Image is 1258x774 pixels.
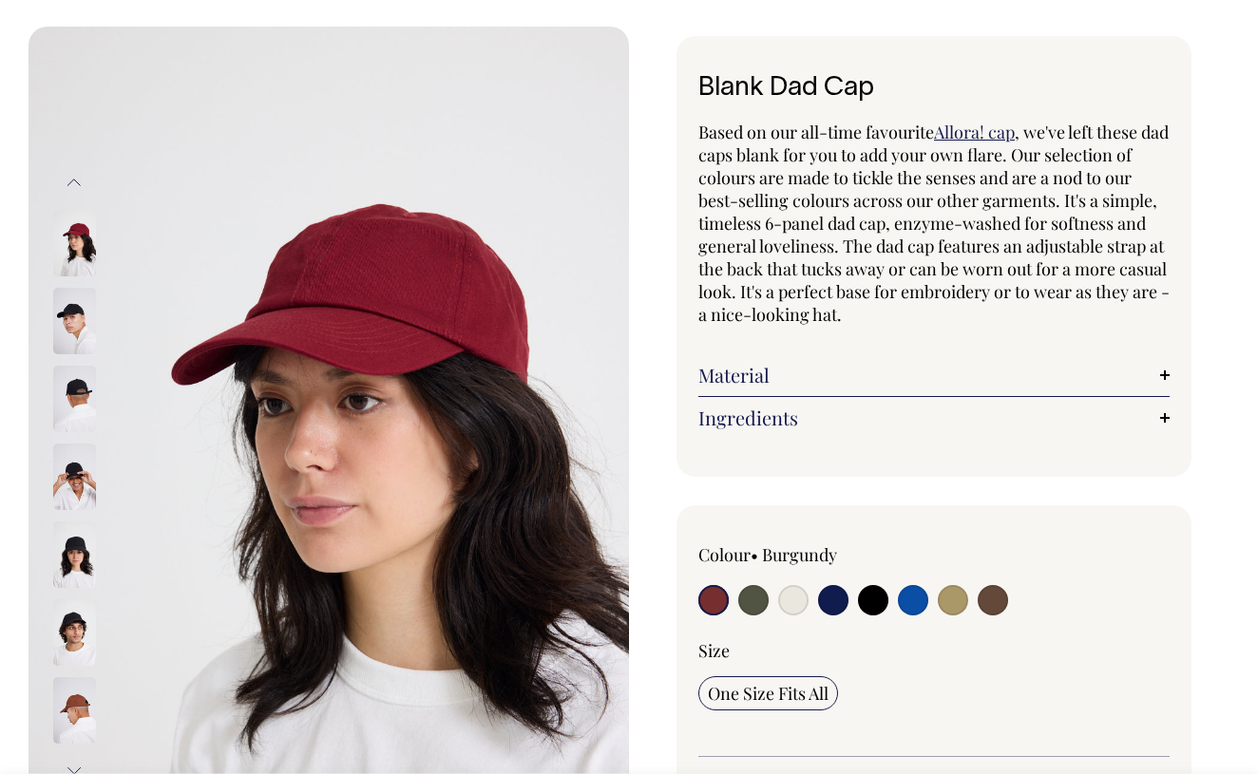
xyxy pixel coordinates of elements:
span: Based on our all-time favourite [698,121,934,143]
h1: Blank Dad Cap [698,74,1170,104]
label: Burgundy [762,543,837,566]
a: Ingredients [698,406,1170,429]
button: Previous [60,161,88,204]
span: • [751,543,758,566]
input: One Size Fits All [698,676,838,710]
a: Material [698,364,1170,387]
img: black [53,444,96,510]
div: Size [698,639,1170,662]
img: black [53,599,96,666]
span: One Size Fits All [708,682,829,705]
img: black [53,521,96,588]
a: Allora! cap [934,121,1015,143]
img: black [53,288,96,354]
img: burgundy [53,210,96,276]
img: black [53,366,96,432]
div: Colour [698,543,886,566]
img: chocolate [53,677,96,744]
span: , we've left these dad caps blank for you to add your own flare. Our selection of colours are mad... [698,121,1170,326]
